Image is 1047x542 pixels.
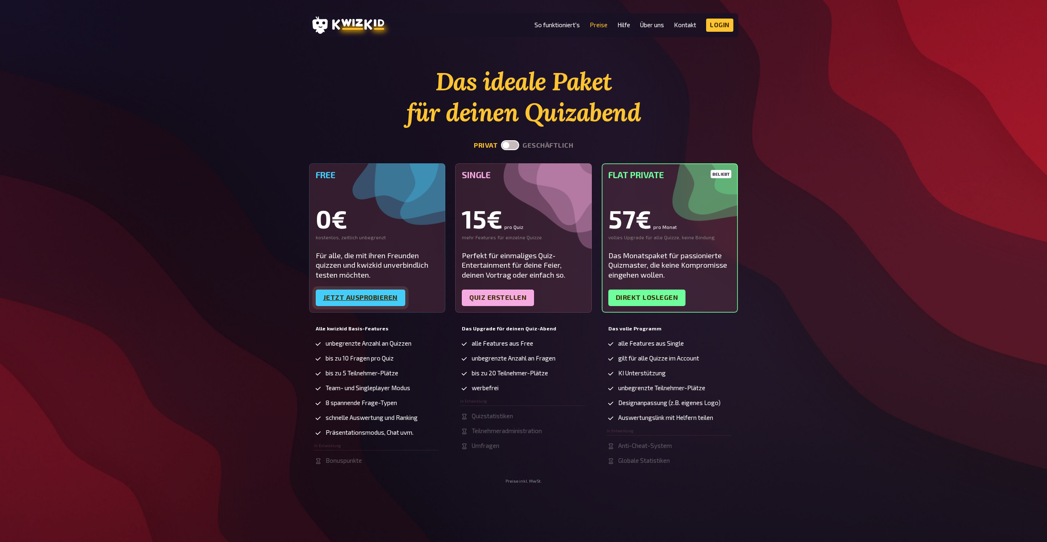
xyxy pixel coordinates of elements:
[460,399,487,403] span: In Entwicklung
[326,384,410,391] span: Team- und Singleplayer Modus
[618,340,684,347] span: alle Features aus Single
[472,355,555,362] span: unbegrenzte Anzahl an Fragen
[618,399,721,406] span: Designanpassung (z.B. eigenes Logo)
[472,442,499,449] span: Umfragen
[534,21,580,28] a: So funktioniert's
[618,370,666,377] span: KI Unterstützung
[326,457,362,464] span: Bonuspunkte
[617,21,630,28] a: Hilfe
[608,234,732,241] div: volles Upgrade für alle Quizze, keine Bindung
[618,442,672,449] span: Anti-Cheat-System
[326,340,411,347] span: unbegrenzte Anzahl an Quizzen
[674,21,696,28] a: Kontakt
[316,170,439,180] h5: Free
[316,206,439,231] div: 0€
[316,234,439,241] div: kostenlos, zeitlich unbegrenzt
[316,290,405,306] a: Jetzt ausprobieren
[607,429,633,433] span: In Entwicklung
[326,370,398,377] span: bis zu 5 Teilnehmer-Plätze
[706,19,733,32] a: Login
[472,340,533,347] span: alle Features aus Free
[608,290,686,306] a: Direkt loslegen
[504,224,523,229] small: pro Quiz
[618,414,713,421] span: Auswertungslink mit Helfern teilen
[462,251,585,280] div: Perfekt für einmaliges Quiz-Entertainment für deine Feier, deinen Vortrag oder einfach so.
[608,326,732,332] h5: Das volle Programm
[618,355,699,362] span: gilt für alle Quizze im Account
[326,414,418,421] span: schnelle Auswertung und Ranking
[618,457,670,464] span: Globale Statistiken
[522,141,573,149] button: geschäftlich
[316,326,439,332] h5: Alle kwizkid Basis-Features
[472,412,513,419] span: Quizstatistiken
[472,370,548,377] span: bis zu 20 Teilnehmer-Plätze
[590,21,607,28] a: Preise
[472,427,542,434] span: Teilnehmeradministration
[326,429,414,436] span: Präsentationsmodus, Chat uvm.
[309,66,738,128] h1: Das ideale Paket für deinen Quizabend
[314,444,341,448] span: In Entwicklung
[326,355,394,362] span: bis zu 10 Fragen pro Quiz
[472,384,499,391] span: werbefrei
[608,206,732,231] div: 57€
[608,251,732,280] div: Das Monatspaket für passionierte Quizmaster, die keine Kompromisse eingehen wollen.
[462,234,585,241] div: mehr Features für einzelne Quizze
[608,170,732,180] h5: Flat Private
[474,141,498,149] button: privat
[618,384,705,391] span: unbegrenzte Teilnehmer-Plätze
[326,399,397,406] span: 8 spannende Frage-Typen
[506,478,542,484] small: Preise inkl. MwSt.
[462,170,585,180] h5: Single
[462,326,585,332] h5: Das Upgrade für deinen Quiz-Abend
[462,290,534,306] a: Quiz erstellen
[653,224,677,229] small: pro Monat
[462,206,585,231] div: 15€
[316,251,439,280] div: Für alle, die mit ihren Freunden quizzen und kwizkid unverbindlich testen möchten.
[640,21,664,28] a: Über uns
